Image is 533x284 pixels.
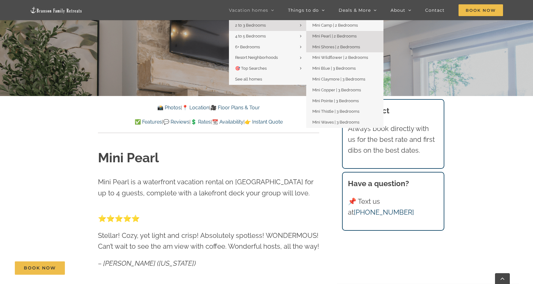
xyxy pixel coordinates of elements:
[163,119,189,125] a: 💬 Reviews
[459,4,503,16] span: Book Now
[306,42,383,53] a: Mini Shores | 2 Bedrooms
[235,23,266,28] span: 2 to 3 Bedrooms
[425,8,445,12] span: Contact
[229,42,306,53] a: 6+ Bedrooms
[98,259,196,267] em: – [PERSON_NAME] ([US_STATE])
[306,117,383,128] a: Mini Waves | 3 Bedrooms
[15,261,65,275] a: Book Now
[306,96,383,107] a: Mini Pointe | 3 Bedrooms
[306,63,383,74] a: Mini Blue | 3 Bedrooms
[212,119,243,125] a: 📆 Availability
[229,8,268,12] span: Vacation homes
[312,98,359,103] span: Mini Pointe | 3 Bedrooms
[354,208,414,216] a: [PHONE_NUMBER]
[348,105,438,116] h3: Book Direct
[306,106,383,117] a: Mini Thistle | 3 Bedrooms
[391,8,405,12] span: About
[229,74,306,85] a: See all homes
[98,213,319,224] p: ⭐️⭐️⭐️⭐️⭐️
[191,119,211,125] a: 💲 Rates
[210,105,260,111] a: 🎥 Floor Plans & Tour
[306,20,383,31] a: Mini Camp | 2 Bedrooms
[312,109,359,114] span: Mini Thistle | 3 Bedrooms
[157,105,181,111] a: 📸 Photos
[306,31,383,42] a: Mini Pearl | 2 Bedrooms
[312,88,361,92] span: Mini Copper | 3 Bedrooms
[235,66,267,71] span: 🎯 Top Searches
[229,31,306,42] a: 4 to 5 Bedrooms
[98,104,319,112] p: | |
[348,123,438,156] p: Always book directly with us for the best rate and first dibs on the best dates.
[312,77,365,81] span: Mini Claymore | 3 Bedrooms
[235,55,278,60] span: Resort Neighborhoods
[235,45,260,49] span: 6+ Bedrooms
[98,118,319,126] p: | | | |
[306,52,383,63] a: Mini Wildflower | 2 Bedrooms
[235,34,266,38] span: 4 to 5 Bedrooms
[98,230,319,252] p: Stellar! Cozy, yet light and crisp! Absolutely spotless! WONDERMOUS! Can’t wait to see the am vie...
[24,265,56,271] span: Book Now
[312,34,357,38] span: Mini Pearl | 2 Bedrooms
[30,7,82,14] img: Branson Family Retreats Logo
[229,20,306,31] a: 2 to 3 Bedrooms
[98,149,319,167] h1: Mini Pearl
[229,63,306,74] a: 🎯 Top Searches
[229,52,306,63] a: Resort Neighborhoods
[312,23,358,28] span: Mini Camp | 2 Bedrooms
[182,105,209,111] a: 📍 Location
[306,74,383,85] a: Mini Claymore | 3 Bedrooms
[288,8,319,12] span: Things to do
[339,8,371,12] span: Deals & More
[98,178,313,197] span: Mini Pearl is a waterfront vacation rental on [GEOGRAPHIC_DATA] for up to 4 guests, complete with...
[348,196,438,218] p: 📌 Text us at
[312,45,360,49] span: Mini Shores | 2 Bedrooms
[135,119,162,125] a: ✅ Features
[235,77,262,81] span: See all homes
[306,85,383,96] a: Mini Copper | 3 Bedrooms
[245,119,283,125] a: 👉 Instant Quote
[348,178,438,189] h3: Have a question?
[312,120,359,125] span: Mini Waves | 3 Bedrooms
[312,66,356,71] span: Mini Blue | 3 Bedrooms
[312,55,368,60] span: Mini Wildflower | 2 Bedrooms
